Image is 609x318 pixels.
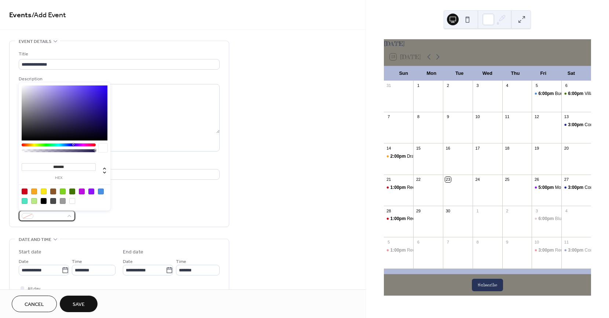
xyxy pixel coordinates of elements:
div: 18 [505,145,510,151]
div: 1 [475,208,480,213]
div: Red Piano [532,247,561,253]
div: 8 [415,114,421,120]
div: #B8E986 [31,198,37,204]
span: 6:00pm [538,216,555,222]
div: 7 [445,239,451,245]
div: Corks n Crowns [561,184,591,191]
div: 17 [475,145,480,151]
span: Cancel [25,301,44,308]
span: 1:00pm [390,216,407,222]
div: #417505 [69,189,75,194]
span: All day [27,285,40,293]
div: 9 [505,239,510,245]
div: 11 [505,114,510,120]
div: 26 [534,177,539,182]
button: Save [60,296,98,312]
label: hex [22,176,96,180]
span: / Add Event [32,8,66,22]
div: 10 [534,239,539,245]
div: Tue [445,66,473,81]
span: Event details [19,38,51,45]
div: #50E3C2 [22,198,27,204]
div: 5 [534,83,539,88]
div: 12 [534,114,539,120]
div: Red Piano [407,184,428,191]
div: 31 [386,83,392,88]
a: Events [9,8,32,22]
div: 22 [415,177,421,182]
div: 23 [445,177,451,182]
div: Sun [390,66,418,81]
div: 15 [415,145,421,151]
div: Sat [557,66,585,81]
div: Red Piano [384,216,414,222]
div: #7ED321 [60,189,66,194]
span: 3:00pm [568,247,584,253]
span: 5:00pm [538,184,555,191]
div: Buena Onda [532,91,561,97]
div: #9B9B9B [60,198,66,204]
div: 2 [445,83,451,88]
div: Villa Wine Bar and Kitchen [561,91,591,97]
div: 1 [415,83,421,88]
div: 24 [475,177,480,182]
span: 6:00pm [538,91,555,97]
div: Title [19,50,218,58]
div: 9 [445,114,451,120]
span: Time [176,258,186,266]
div: 3 [475,83,480,88]
span: 6:00pm [568,91,584,97]
span: Date [123,258,133,266]
div: #FFFFFF [69,198,75,204]
div: 14 [386,145,392,151]
div: Description [19,75,218,83]
div: Red Piano [407,247,428,253]
div: Corks n Crowns [561,247,591,253]
div: Red Piano [407,216,428,222]
div: #4A4A4A [50,198,56,204]
div: 29 [415,208,421,213]
span: 1:00pm [390,247,407,253]
span: Date [19,258,29,266]
div: [DATE] [384,39,591,48]
div: #4A90E2 [98,189,104,194]
div: Red Piano [384,184,414,191]
div: Red Piano [384,247,414,253]
div: Blue Owl [532,216,561,222]
div: #000000 [41,198,47,204]
div: #D0021B [22,189,27,194]
span: Save [73,301,85,308]
span: Time [72,258,82,266]
div: 30 [445,208,451,213]
div: 25 [505,177,510,182]
div: Mon [418,66,445,81]
div: Start date [19,248,41,256]
div: 8 [475,239,480,245]
div: 4 [564,208,569,213]
button: Subscribe [472,279,503,291]
div: 6 [415,239,421,245]
div: Wed [473,66,501,81]
div: 28 [386,208,392,213]
span: 3:00pm [538,247,555,253]
div: 3 [534,208,539,213]
button: Cancel [12,296,57,312]
span: 3:00pm [568,184,584,191]
div: Red Piano [555,247,576,253]
span: Date and time [19,236,51,244]
div: 6 [564,83,569,88]
div: Thu [501,66,529,81]
div: #F5A623 [31,189,37,194]
div: 11 [564,239,569,245]
div: Fri [529,66,557,81]
div: End date [123,248,143,256]
div: 13 [564,114,569,120]
div: 19 [534,145,539,151]
div: #F8E71C [41,189,47,194]
div: Location [19,160,218,168]
span: 2:00pm [390,153,407,160]
div: 20 [564,145,569,151]
div: #BD10E0 [79,189,85,194]
div: Mosaic Locale [555,184,583,191]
